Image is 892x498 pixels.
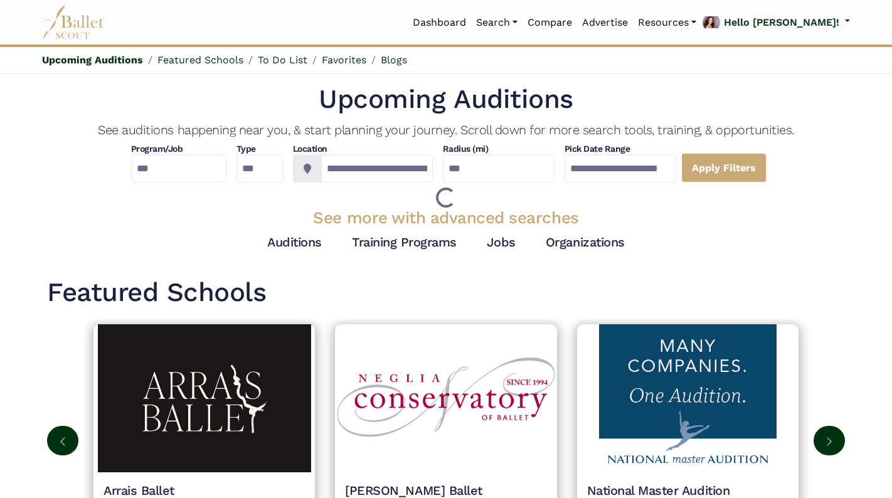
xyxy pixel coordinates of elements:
[408,9,471,36] a: Dashboard
[157,54,243,66] a: Featured Schools
[321,155,433,183] input: Location
[258,54,307,66] a: To Do List
[131,143,226,156] h4: Program/Job
[487,235,516,250] a: Jobs
[236,143,283,156] h4: Type
[47,122,845,138] h4: See auditions happening near you, & start planning your journey. Scroll down for more search tool...
[42,54,143,66] a: Upcoming Auditions
[47,82,845,117] h1: Upcoming Auditions
[701,13,850,33] a: profile picture Hello [PERSON_NAME]!
[352,235,457,250] a: Training Programs
[443,143,489,156] h4: Radius (mi)
[471,9,523,36] a: Search
[47,208,845,229] h3: See more with advanced searches
[565,143,676,156] h4: Pick Date Range
[293,143,433,156] h4: Location
[577,9,633,36] a: Advertise
[47,275,845,310] h1: Featured Schools
[523,9,577,36] a: Compare
[381,54,407,66] a: Blogs
[546,235,625,250] a: Organizations
[267,235,322,250] a: Auditions
[724,14,839,31] p: Hello [PERSON_NAME]!
[322,54,366,66] a: Favorites
[703,16,720,28] img: profile picture
[681,153,767,183] a: Apply Filters
[633,9,701,36] a: Resources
